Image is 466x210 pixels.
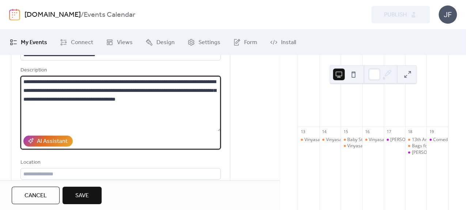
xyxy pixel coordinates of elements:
div: Lance Burton Master Magician & Friends [405,149,427,156]
div: Baby Storytime [347,137,378,143]
span: Form [244,38,257,47]
div: 16 [364,129,370,134]
div: Lance Burton Master Magician & Friends [384,137,405,143]
span: Install [281,38,296,47]
a: [DOMAIN_NAME] [24,8,81,22]
div: 17 [386,129,391,134]
span: Views [117,38,133,47]
a: My Events [4,32,53,52]
a: Install [265,32,302,52]
div: Vinyasa Flow Yoga Class with Instructor Sara Wheeler of Welcome Home Yoga [341,143,362,149]
a: Form [228,32,263,52]
button: AI Assistant [23,136,73,147]
a: Settings [182,32,226,52]
span: My Events [21,38,47,47]
a: Views [101,32,138,52]
span: Settings [198,38,220,47]
b: Events Calendar [84,8,135,22]
div: 14 [322,129,327,134]
button: Cancel [12,187,60,204]
div: Location [20,158,219,167]
img: logo [9,9,20,20]
div: 13 [300,129,306,134]
div: Bags for Wags [412,143,441,149]
button: Save [62,187,102,204]
div: Description [20,66,219,75]
span: Cancel [24,191,47,200]
div: 19 [429,129,434,134]
div: Vinyasa Flow Yoga Class with Instructor Sara Wheeler of Welcome Home Yoga [298,137,319,143]
div: Baby Storytime [341,137,362,143]
b: / [81,8,84,22]
div: Bags for Wags [405,143,427,149]
a: Design [140,32,180,52]
div: 15 [343,129,348,134]
div: Vinyasa Flow Yoga Class with Instructor Sara Wheeler of Welcome Home Yoga [319,137,341,143]
div: 13th Annual Archaeology Fair [405,137,427,143]
a: Connect [54,32,99,52]
div: 18 [408,129,413,134]
div: Comedian Kevin Cahak at Island Resort and Casino Club 41 [427,137,448,143]
div: Vinyasa Flow Yoga Class with Instructor Sara Wheeler of Welcome Home Yoga [362,137,384,143]
div: JF [439,5,457,24]
span: Save [75,191,89,200]
span: Design [156,38,175,47]
div: AI Assistant [37,137,68,146]
span: Connect [71,38,93,47]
